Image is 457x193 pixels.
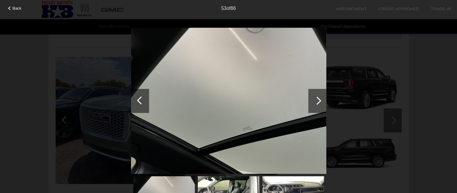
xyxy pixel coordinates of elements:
[131,28,326,174] img: 53.jpg
[230,6,236,11] span: 86
[336,7,367,11] a: Appointment
[431,7,451,11] a: Trade-In
[379,7,419,11] a: Credit Approved
[13,6,22,11] span: Back
[221,6,227,11] span: 53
